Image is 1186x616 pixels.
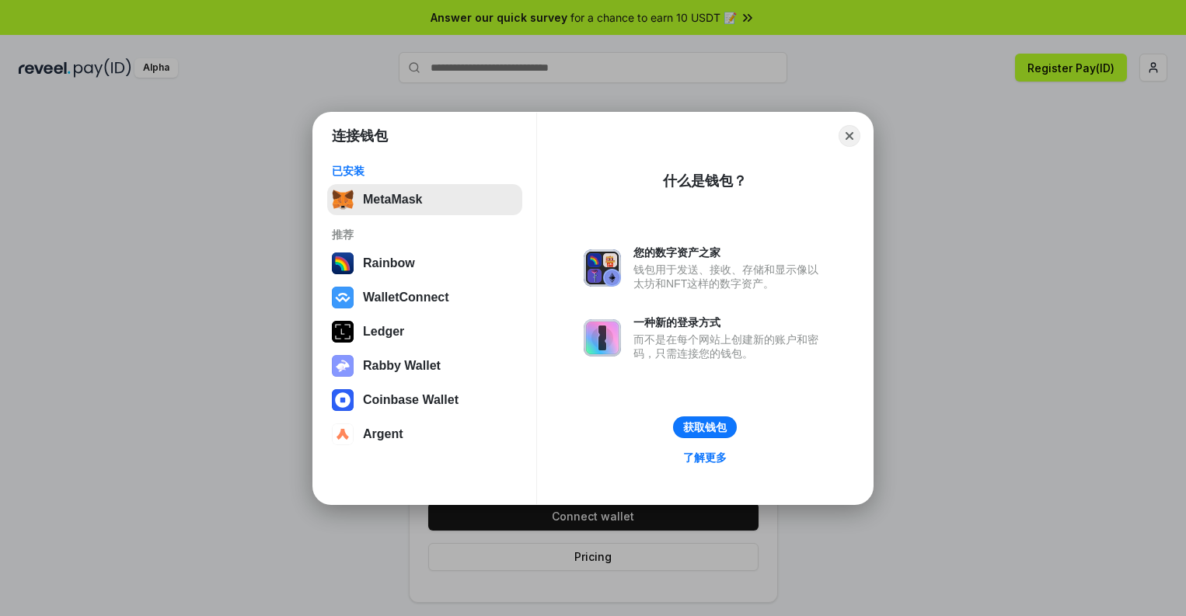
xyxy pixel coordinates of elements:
div: Rabby Wallet [363,359,441,373]
img: svg+xml,%3Csvg%20width%3D%2228%22%20height%3D%2228%22%20viewBox%3D%220%200%2028%2028%22%20fill%3D... [332,423,354,445]
div: Ledger [363,325,404,339]
div: 推荐 [332,228,518,242]
div: 获取钱包 [683,420,727,434]
img: svg+xml,%3Csvg%20fill%3D%22none%22%20height%3D%2233%22%20viewBox%3D%220%200%2035%2033%22%20width%... [332,189,354,211]
a: 了解更多 [674,447,736,468]
img: svg+xml,%3Csvg%20xmlns%3D%22http%3A%2F%2Fwww.w3.org%2F2000%2Fsvg%22%20width%3D%2228%22%20height%3... [332,321,354,343]
img: svg+xml,%3Csvg%20width%3D%2228%22%20height%3D%2228%22%20viewBox%3D%220%200%2028%2028%22%20fill%3D... [332,389,354,411]
div: Rainbow [363,256,415,270]
img: svg+xml,%3Csvg%20xmlns%3D%22http%3A%2F%2Fwww.w3.org%2F2000%2Fsvg%22%20fill%3D%22none%22%20viewBox... [584,249,621,287]
button: Argent [327,419,522,450]
div: 而不是在每个网站上创建新的账户和密码，只需连接您的钱包。 [633,332,826,360]
div: MetaMask [363,193,422,207]
div: 一种新的登录方式 [633,315,826,329]
button: WalletConnect [327,282,522,313]
div: Argent [363,427,403,441]
div: 了解更多 [683,451,727,465]
div: WalletConnect [363,291,449,305]
img: svg+xml,%3Csvg%20width%3D%22120%22%20height%3D%22120%22%20viewBox%3D%220%200%20120%20120%22%20fil... [332,252,354,274]
button: Rainbow [327,248,522,279]
img: svg+xml,%3Csvg%20width%3D%2228%22%20height%3D%2228%22%20viewBox%3D%220%200%2028%2028%22%20fill%3D... [332,287,354,308]
div: 您的数字资产之家 [633,245,826,259]
button: Coinbase Wallet [327,385,522,416]
div: Coinbase Wallet [363,393,459,407]
img: svg+xml,%3Csvg%20xmlns%3D%22http%3A%2F%2Fwww.w3.org%2F2000%2Fsvg%22%20fill%3D%22none%22%20viewBox... [332,355,354,377]
div: 钱包用于发送、接收、存储和显示像以太坊和NFT这样的数字资产。 [633,263,826,291]
button: MetaMask [327,184,522,215]
button: Rabby Wallet [327,350,522,381]
button: Close [839,125,860,147]
div: 已安装 [332,164,518,178]
h1: 连接钱包 [332,127,388,145]
button: 获取钱包 [673,416,737,438]
button: Ledger [327,316,522,347]
img: svg+xml,%3Csvg%20xmlns%3D%22http%3A%2F%2Fwww.w3.org%2F2000%2Fsvg%22%20fill%3D%22none%22%20viewBox... [584,319,621,357]
div: 什么是钱包？ [663,172,747,190]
